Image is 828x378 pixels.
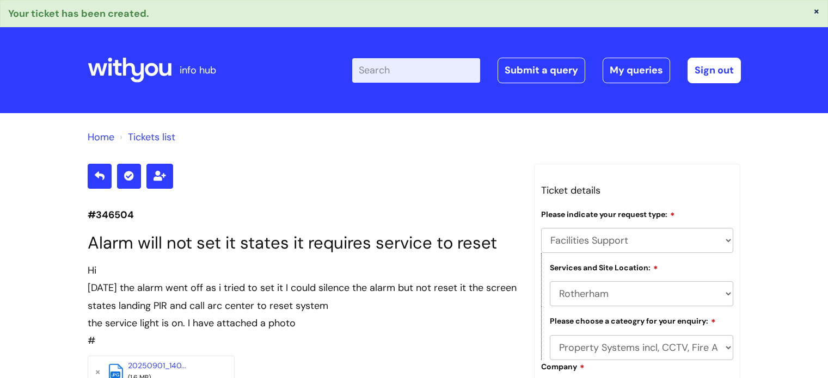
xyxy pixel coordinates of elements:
div: | - [352,58,741,83]
a: 20250901_140... [128,361,186,370]
a: Sign out [688,58,741,83]
div: # [88,262,518,350]
label: Services and Site Location: [550,262,658,272]
div: the service light is on. I have attached a photo [88,314,518,332]
button: × [813,6,820,16]
label: Company [541,361,585,371]
li: Solution home [88,128,114,146]
a: Home [88,131,114,144]
input: Search [352,58,480,82]
span: jpg [111,371,121,378]
p: #346504 [88,206,518,224]
h1: Alarm will not set it states it requires service to reset [88,233,518,253]
a: Tickets list [128,131,175,144]
label: Please choose a cateogry for your enquiry: [550,315,716,326]
a: My queries [603,58,670,83]
li: Tickets list [117,128,175,146]
div: [DATE] the alarm went off as i tried to set it I could silence the alarm but not reset it the scr... [88,279,518,314]
label: Please indicate your request type: [541,208,675,219]
div: Hi [88,262,518,279]
p: info hub [180,61,216,79]
a: Submit a query [498,58,585,83]
h3: Ticket details [541,182,734,199]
